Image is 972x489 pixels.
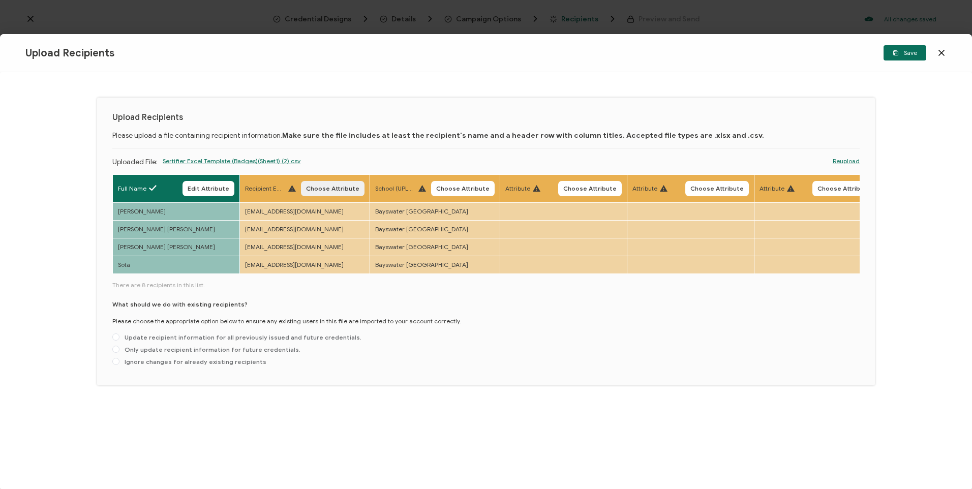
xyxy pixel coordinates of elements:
[188,186,229,192] span: Edit Attribute
[112,317,461,326] p: Please choose the appropriate option below to ensure any existing users in this file are imported...
[113,256,240,274] td: Sota
[370,238,500,256] td: Bayswater [GEOGRAPHIC_DATA]
[632,184,657,193] span: Attribute
[240,221,370,238] td: [EMAIL_ADDRESS][DOMAIN_NAME]
[112,113,860,123] h1: Upload Recipients
[760,184,784,193] span: Attribute
[240,203,370,221] td: [EMAIL_ADDRESS][DOMAIN_NAME]
[436,186,490,192] span: Choose Attribute
[119,358,266,365] span: Ignore changes for already existing recipients
[118,184,146,193] span: Full Name
[431,181,495,196] button: Choose Attribute
[685,181,749,196] button: Choose Attribute
[370,221,500,238] td: Bayswater [GEOGRAPHIC_DATA]
[112,157,158,169] p: Uploaded File:
[375,184,416,193] span: School (UPLOAD)
[893,50,917,56] span: Save
[112,281,860,290] span: There are 8 recipients in this list.
[833,157,860,166] a: Reupload
[884,45,926,60] button: Save
[817,186,871,192] span: Choose Attribute
[183,181,234,196] button: Edit Attribute
[690,186,744,192] span: Choose Attribute
[119,346,300,353] span: Only update recipient information for future credentials.
[505,184,530,193] span: Attribute
[119,333,361,341] span: Update recipient information for all previously issued and future credentials.
[301,181,364,196] button: Choose Attribute
[245,184,286,193] span: Recipient Email (UPLOAD)
[113,238,240,256] td: [PERSON_NAME] [PERSON_NAME]
[558,181,622,196] button: Choose Attribute
[112,300,248,309] p: What should we do with existing recipients?
[306,186,359,192] span: Choose Attribute
[921,440,972,489] iframe: Chat Widget
[563,186,617,192] span: Choose Attribute
[163,157,300,182] span: Sertifier Excel Template (Badges)(Sheet1) (2).csv
[240,256,370,274] td: [EMAIL_ADDRESS][DOMAIN_NAME]
[812,181,876,196] button: Choose Attribute
[370,256,500,274] td: Bayswater [GEOGRAPHIC_DATA]
[112,130,860,141] p: Please upload a file containing recipient information.
[282,131,764,140] b: Make sure the file includes at least the recipient's name and a header row with column titles. Ac...
[113,203,240,221] td: [PERSON_NAME]
[370,203,500,221] td: Bayswater [GEOGRAPHIC_DATA]
[25,47,114,59] span: Upload Recipients
[113,221,240,238] td: [PERSON_NAME] [PERSON_NAME]
[240,238,370,256] td: [EMAIL_ADDRESS][DOMAIN_NAME]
